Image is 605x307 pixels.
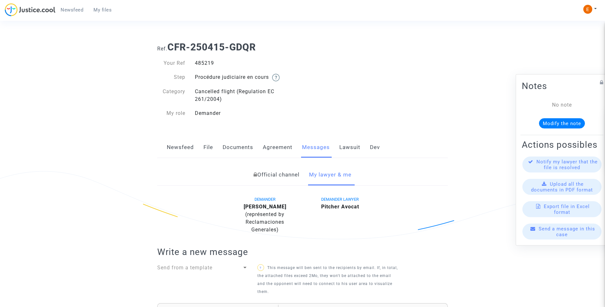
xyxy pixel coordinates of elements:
span: (représented by Reclamaciones Generales) [245,211,284,233]
b: Pitcher Avocat [321,204,359,210]
div: Demander [190,109,303,117]
div: Your Ref [152,59,190,67]
a: Documents [223,137,253,158]
div: Category [152,88,190,103]
a: My lawyer & me [309,164,351,185]
div: 485219 [190,59,303,67]
div: Cancelled flight (Regulation EC 261/2004) [190,88,303,103]
span: Notify my lawyer that the file is resolved [536,159,598,170]
span: DEMANDER [255,197,276,202]
span: My files [93,7,112,13]
a: Newsfeed [167,137,194,158]
div: No note [531,101,593,109]
a: Messages [302,137,330,158]
a: Official channel [254,164,299,185]
b: [PERSON_NAME] [244,204,286,210]
a: Agreement [263,137,292,158]
img: help.svg [272,74,280,81]
span: Newsfeed [61,7,83,13]
div: Step [152,73,190,81]
a: My files [88,5,117,15]
b: CFR-250415-GDQR [167,41,256,53]
span: Ref. [157,46,167,52]
h2: Actions possibles [522,139,602,150]
span: DEMANDER LAWYER [321,197,359,202]
p: This message will ben sent to the recipients by email. If, in total, the attached files exceed 2M... [257,264,398,296]
a: Newsfeed [55,5,88,15]
span: Upload all the documents in PDF format [531,181,593,193]
h2: Notes [522,80,602,92]
h2: Write a new message [157,246,448,258]
a: Dev [370,137,380,158]
span: ? [260,266,262,270]
a: File [203,137,213,158]
div: My role [152,109,190,117]
div: Procédure judiciaire en cours [190,73,303,81]
span: Send from a template [157,265,212,271]
span: Export file in Excel format [544,204,590,215]
span: Send a message in this case [539,226,595,237]
button: Modify the note [539,118,585,129]
img: ACg8ocIeiFvHKe4dA5oeRFd_CiCnuxWUEc1A2wYhRJE3TTWt=s96-c [583,5,592,14]
img: jc-logo.svg [5,3,55,16]
a: Lawsuit [339,137,360,158]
